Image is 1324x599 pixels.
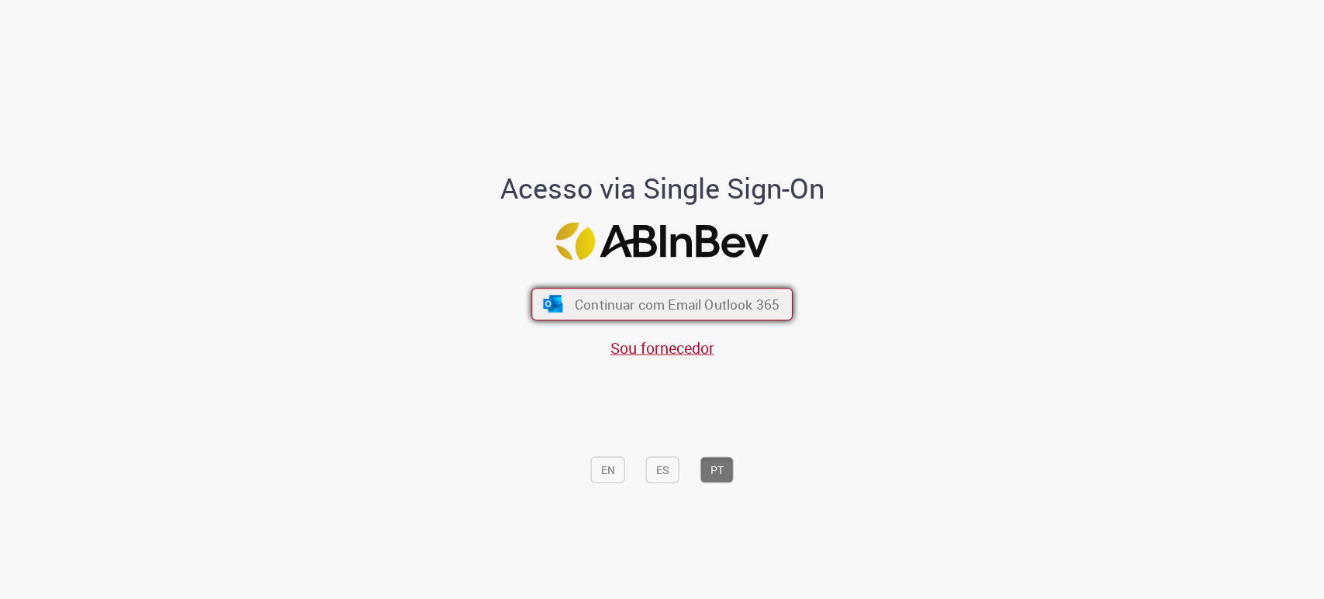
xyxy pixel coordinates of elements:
img: ícone Azure/Microsoft 360 [541,296,564,313]
button: ES [646,457,679,483]
button: ícone Azure/Microsoft 360 Continuar com Email Outlook 365 [531,288,793,320]
img: Logo ABInBev [556,222,769,260]
button: EN [591,457,625,483]
span: Continuar com Email Outlook 365 [575,296,780,313]
h1: Acesso via Single Sign-On [447,173,877,204]
button: PT [700,457,734,483]
a: Sou fornecedor [610,337,714,358]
